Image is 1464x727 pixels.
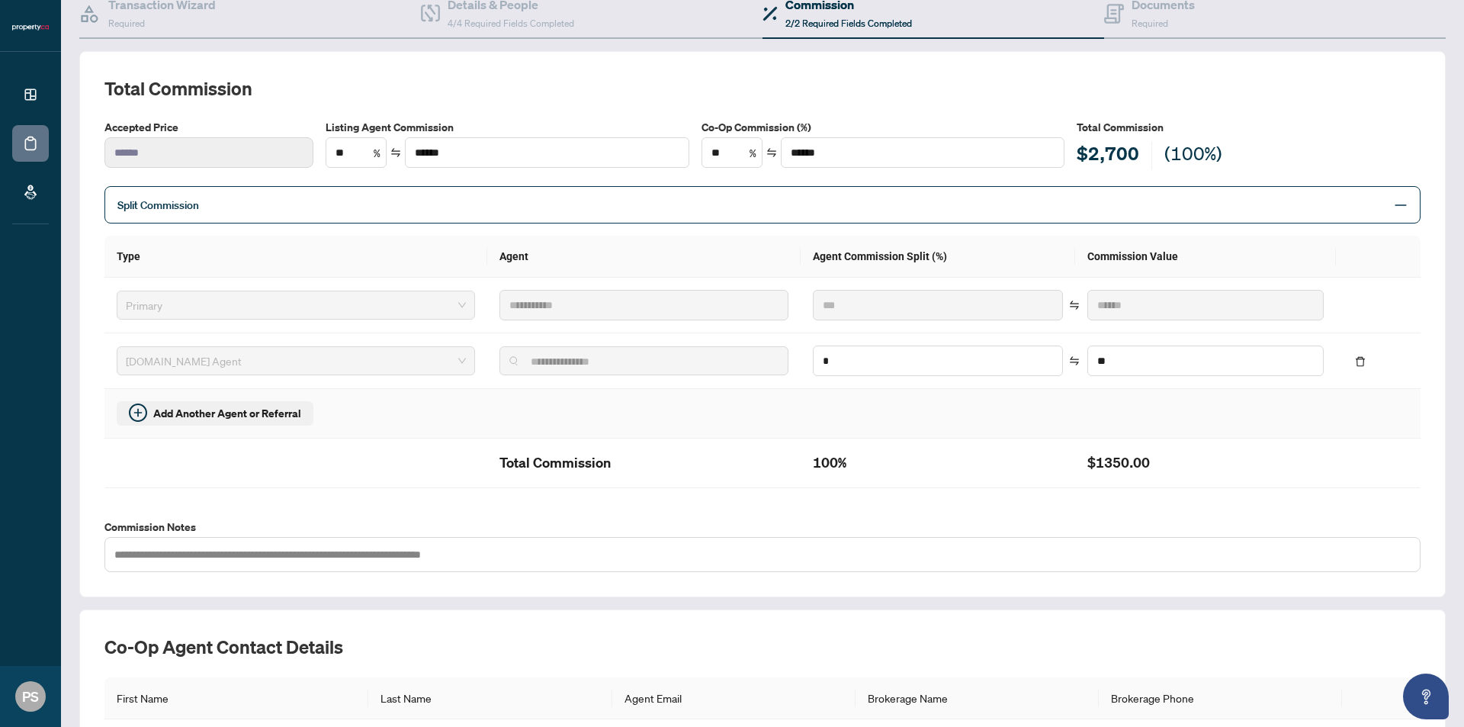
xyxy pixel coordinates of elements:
div: Split Commission [104,186,1421,224]
h2: $1350.00 [1087,451,1324,475]
span: Required [1132,18,1168,29]
label: Commission Notes [104,519,1421,536]
h2: Total Commission [104,76,1421,101]
th: Agent Commission Split (%) [801,236,1075,278]
button: Add Another Agent or Referral [117,401,313,426]
th: Brokerage Phone [1099,677,1342,719]
span: 2/2 Required Fields Completed [785,18,912,29]
span: 4/4 Required Fields Completed [448,18,574,29]
th: Brokerage Name [856,677,1099,719]
img: logo [12,23,49,32]
img: search_icon [509,356,518,365]
button: Open asap [1403,674,1449,719]
h2: (100%) [1164,141,1222,170]
th: Type [104,236,487,278]
span: Property.ca Agent [126,349,466,372]
th: Last Name [368,677,612,719]
span: swap [1069,355,1080,366]
label: Co-Op Commission (%) [701,119,1065,136]
span: swap [390,147,401,158]
h2: Co-op Agent Contact Details [104,635,1421,659]
span: Split Commission [117,198,199,212]
th: Agent Email [612,677,856,719]
span: Required [108,18,145,29]
span: minus [1394,198,1408,212]
label: Listing Agent Commission [326,119,689,136]
span: plus-circle [129,404,147,422]
th: Agent [487,236,801,278]
label: Accepted Price [104,119,313,136]
span: Add Another Agent or Referral [153,405,301,422]
h5: Total Commission [1077,119,1421,136]
span: swap [766,147,777,158]
span: PS [22,686,39,707]
h2: Total Commission [499,451,789,475]
th: Commission Value [1075,236,1336,278]
th: First Name [104,677,368,719]
span: Primary [126,294,466,317]
h2: $2,700 [1077,141,1139,170]
h2: 100% [813,451,1063,475]
span: delete [1355,356,1366,367]
span: swap [1069,300,1080,310]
